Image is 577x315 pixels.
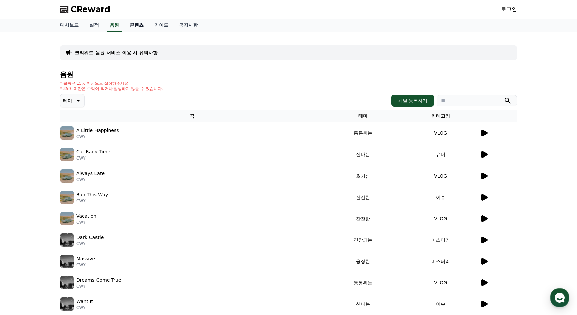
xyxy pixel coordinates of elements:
p: Want It [76,298,93,305]
a: 대시보드 [55,19,84,32]
img: music [60,276,74,289]
p: Cat Rack Time [76,148,110,155]
a: 홈 [2,212,44,228]
p: * 볼륨은 15% 이상으로 설정해주세요. [60,81,163,86]
td: 미스터리 [402,229,479,251]
a: 음원 [107,19,122,32]
td: 잔잔한 [324,208,402,229]
p: CWY [76,241,104,246]
a: CReward [60,4,110,15]
td: 이슈 [402,187,479,208]
img: music [60,297,74,311]
td: VLOG [402,122,479,144]
td: 이슈 [402,293,479,315]
p: Always Late [76,170,105,177]
a: 크리워드 음원 서비스 이용 시 유의사항 [75,49,158,56]
th: 곡 [60,110,324,122]
a: 콘텐츠 [124,19,149,32]
img: music [60,255,74,268]
p: CWY [76,134,119,139]
td: 신나는 [324,293,402,315]
img: music [60,148,74,161]
a: 실적 [84,19,104,32]
p: CWY [76,284,121,289]
p: Run This Way [76,191,108,198]
td: 통통튀는 [324,122,402,144]
p: Massive [76,255,95,262]
th: 카테고리 [402,110,479,122]
p: * 35초 미만은 수익이 적거나 발생하지 않을 수 있습니다. [60,86,163,91]
img: music [60,191,74,204]
p: CWY [76,155,110,161]
span: CReward [71,4,110,15]
td: 웅장한 [324,251,402,272]
td: 유머 [402,144,479,165]
a: 가이드 [149,19,174,32]
p: Vacation [76,213,97,220]
a: 대화 [44,212,86,228]
img: music [60,126,74,140]
td: VLOG [402,272,479,293]
td: 통통튀는 [324,272,402,293]
td: 긴장되는 [324,229,402,251]
td: VLOG [402,165,479,187]
td: 미스터리 [402,251,479,272]
p: CWY [76,262,95,268]
button: 테마 [60,94,85,107]
span: 설정 [103,222,111,227]
p: CWY [76,305,93,310]
img: music [60,212,74,225]
p: CWY [76,198,108,204]
h4: 음원 [60,71,517,78]
th: 테마 [324,110,402,122]
p: 테마 [63,96,72,105]
img: music [60,233,74,247]
a: 로그인 [501,5,517,13]
p: CWY [76,220,97,225]
button: 채널 등록하기 [391,95,434,107]
img: music [60,169,74,183]
a: 공지사항 [174,19,203,32]
span: 홈 [21,222,25,227]
td: VLOG [402,208,479,229]
td: 신나는 [324,144,402,165]
p: CWY [76,177,105,182]
p: Dark Castle [76,234,104,241]
span: 대화 [61,222,69,227]
p: A Little Happiness [76,127,119,134]
td: 잔잔한 [324,187,402,208]
td: 호기심 [324,165,402,187]
a: 설정 [86,212,128,228]
p: Dreams Come True [76,277,121,284]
